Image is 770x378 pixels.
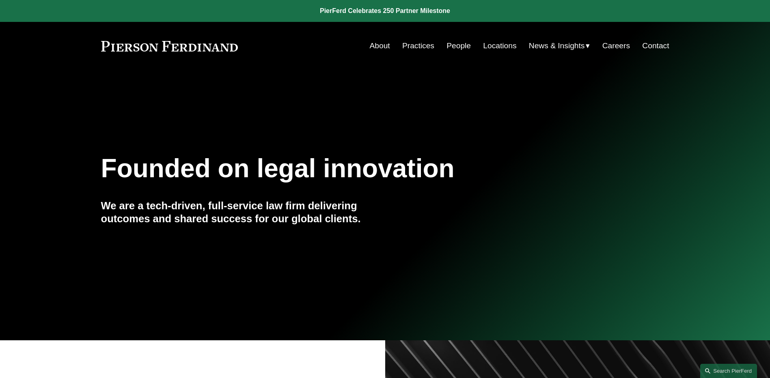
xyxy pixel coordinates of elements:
h4: We are a tech-driven, full-service law firm delivering outcomes and shared success for our global... [101,199,385,226]
a: Careers [602,38,630,54]
span: News & Insights [529,39,585,53]
h1: Founded on legal innovation [101,154,575,183]
a: Search this site [700,364,757,378]
a: Contact [642,38,669,54]
a: folder dropdown [529,38,590,54]
a: Practices [402,38,434,54]
a: People [446,38,471,54]
a: Locations [483,38,516,54]
a: About [370,38,390,54]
